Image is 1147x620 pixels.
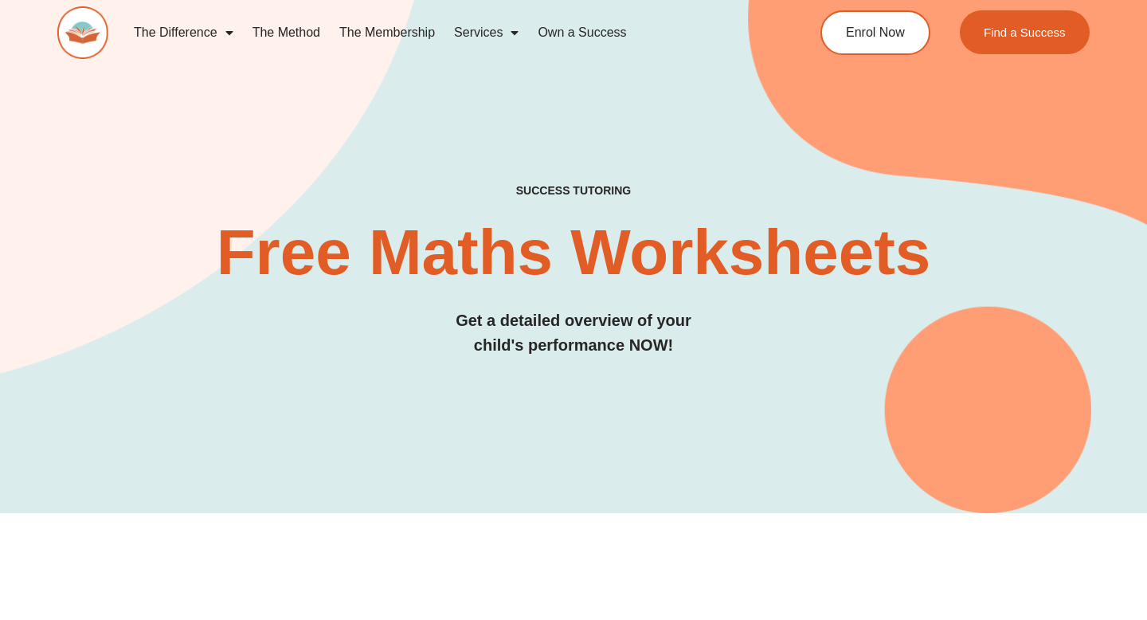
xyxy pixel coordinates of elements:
[528,14,636,51] a: Own a Success
[57,184,1090,198] h4: SUCCESS TUTORING​
[330,14,444,51] a: The Membership
[846,26,905,39] span: Enrol Now
[444,14,528,51] a: Services
[820,10,930,55] a: Enrol Now
[984,26,1066,38] span: Find a Success
[57,221,1090,284] h2: Free Maths Worksheets​
[57,308,1090,358] h3: Get a detailed overview of your child's performance NOW!
[243,14,330,51] a: The Method
[124,14,243,51] a: The Difference
[960,10,1090,54] a: Find a Success
[124,14,761,51] nav: Menu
